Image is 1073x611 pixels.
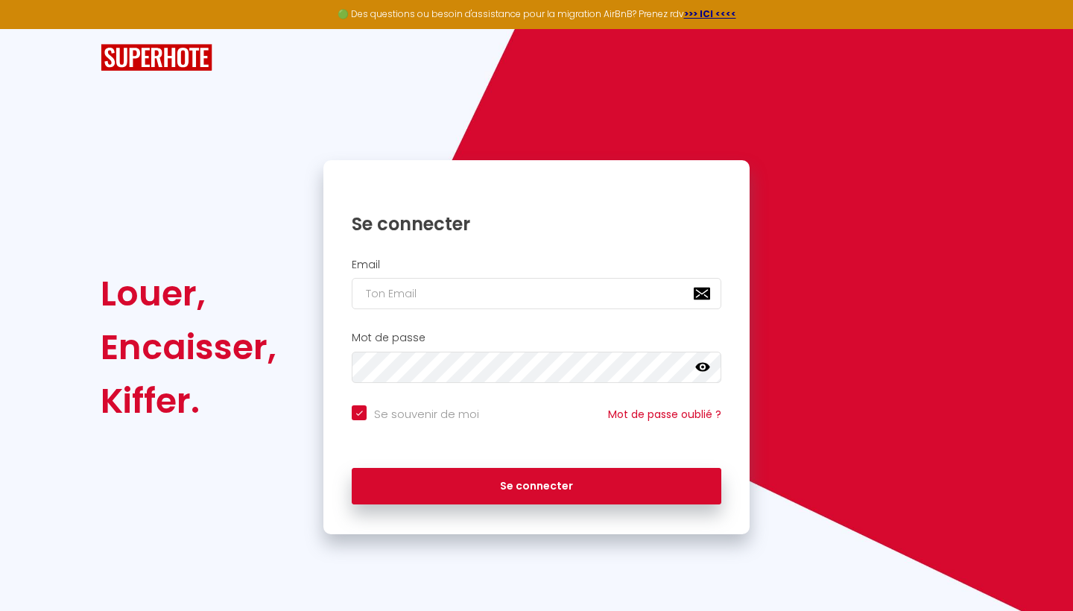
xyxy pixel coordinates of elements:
[352,468,721,505] button: Se connecter
[101,374,276,428] div: Kiffer.
[352,332,721,344] h2: Mot de passe
[352,259,721,271] h2: Email
[684,7,736,20] a: >>> ICI <<<<
[352,212,721,235] h1: Se connecter
[101,320,276,374] div: Encaisser,
[352,278,721,309] input: Ton Email
[101,44,212,72] img: SuperHote logo
[101,267,276,320] div: Louer,
[608,407,721,422] a: Mot de passe oublié ?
